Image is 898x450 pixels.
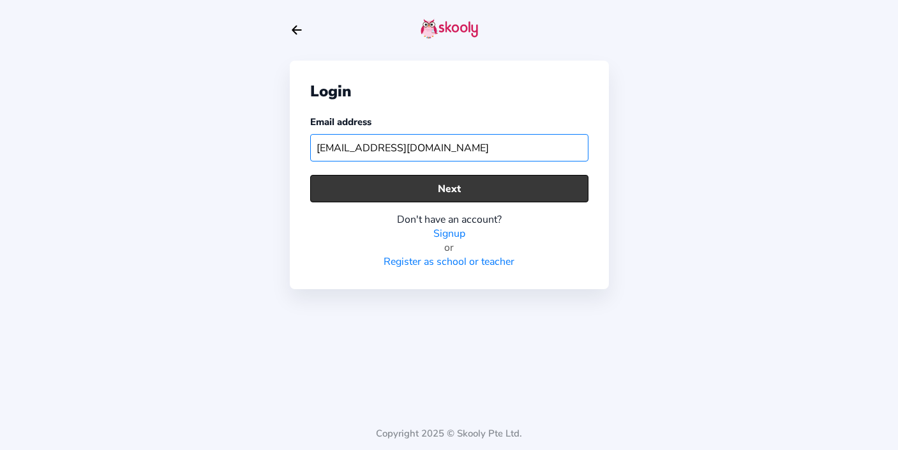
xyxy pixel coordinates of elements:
[433,227,465,241] a: Signup
[310,213,588,227] div: Don't have an account?
[290,23,304,37] button: arrow back outline
[384,255,514,269] a: Register as school or teacher
[310,81,588,101] div: Login
[310,241,588,255] div: or
[310,134,588,161] input: Your email address
[421,19,478,39] img: skooly-logo.png
[310,175,588,202] button: Next
[310,116,371,128] label: Email address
